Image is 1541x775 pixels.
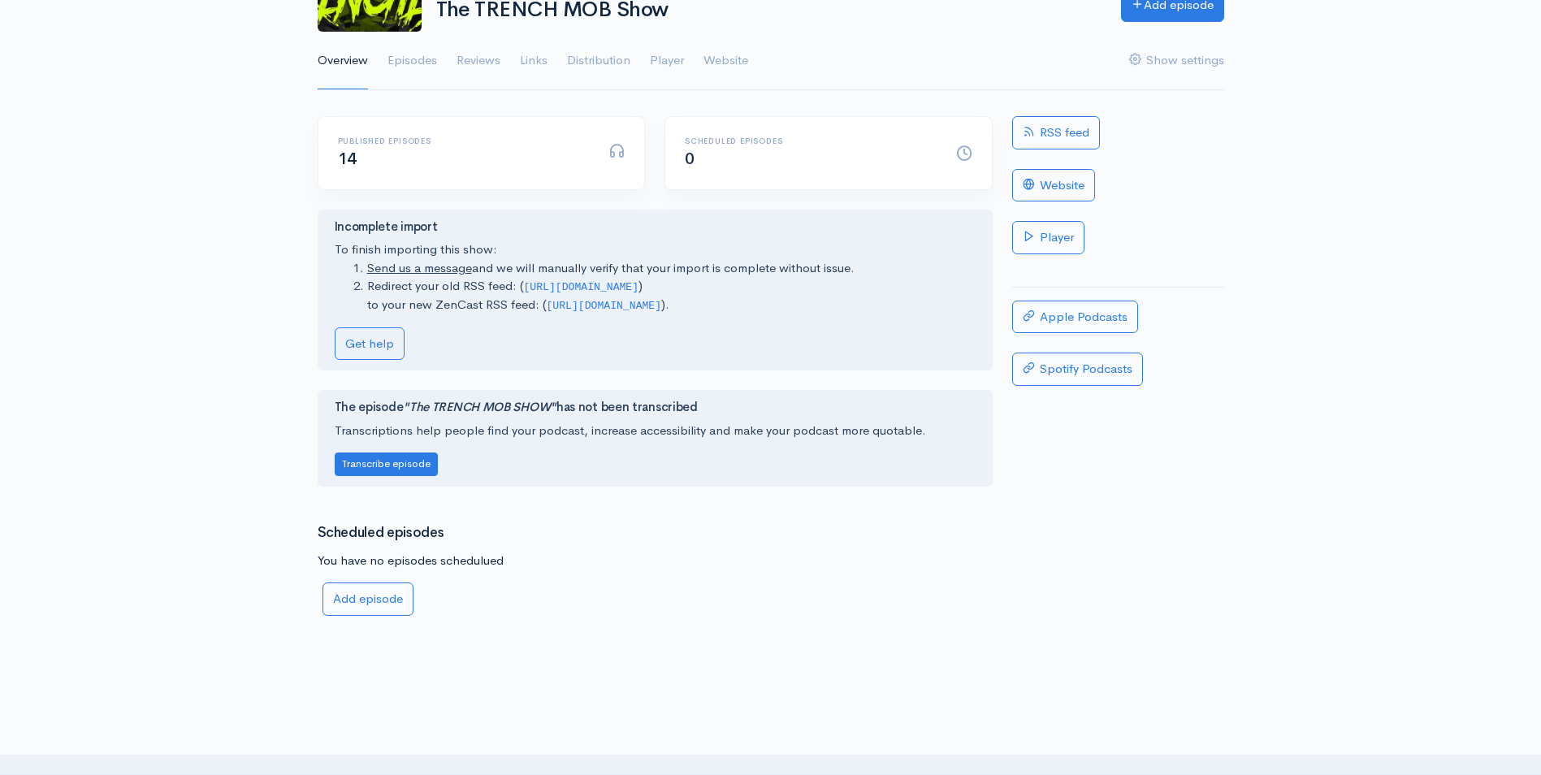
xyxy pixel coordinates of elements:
[685,136,937,145] h6: Scheduled episodes
[567,32,630,90] a: Distribution
[338,149,357,169] span: 14
[1012,116,1100,149] a: RSS feed
[335,455,438,470] a: Transcribe episode
[524,281,639,293] code: [URL][DOMAIN_NAME]
[403,399,556,414] i: "The TRENCH MOB SHOW"
[547,300,662,312] code: [URL][DOMAIN_NAME]
[335,422,976,440] p: Transcriptions help people find your podcast, increase accessibility and make your podcast more q...
[335,327,405,361] a: Get help
[650,32,684,90] a: Player
[367,277,976,314] li: Redirect your old RSS feed: ( ) to your new ZenCast RSS feed: ( ).
[322,582,413,616] a: Add episode
[335,452,438,476] button: Transcribe episode
[318,552,993,570] p: You have no episodes schedulued
[1012,353,1143,386] a: Spotify Podcasts
[457,32,500,90] a: Reviews
[367,260,472,275] a: Send us a message
[387,32,437,90] a: Episodes
[703,32,748,90] a: Website
[335,400,976,414] h4: The episode has not been transcribed
[1012,169,1095,202] a: Website
[685,149,695,169] span: 0
[338,136,590,145] h6: Published episodes
[367,259,976,278] li: and we will manually verify that your import is complete without issue.
[1012,221,1084,254] a: Player
[335,220,976,234] h4: Incomplete import
[520,32,548,90] a: Links
[318,32,368,90] a: Overview
[1012,301,1138,334] a: Apple Podcasts
[1129,32,1224,90] a: Show settings
[318,526,993,541] h3: Scheduled episodes
[335,220,976,360] div: To finish importing this show:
